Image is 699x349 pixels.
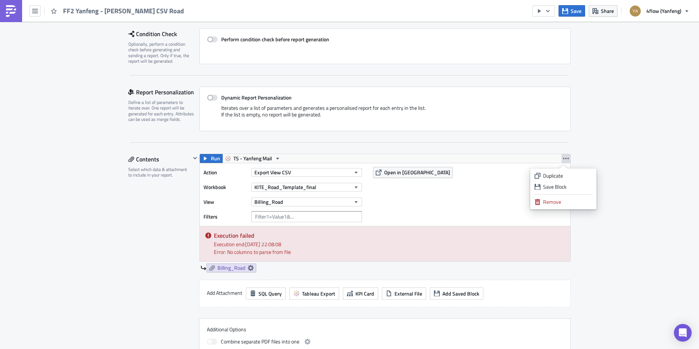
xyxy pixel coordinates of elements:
button: Save [559,5,585,17]
label: Workbook [204,182,248,193]
input: Filter1=Value1&... [251,211,362,222]
button: Export View CSV [251,168,362,177]
div: Contents [128,154,191,165]
strong: Dynamic Report Personalization [221,94,292,101]
div: Optionally, perform a condition check before generating and sending a report. Only if true, the r... [128,41,195,64]
h5: Execution failed [214,233,565,238]
span: Share [601,7,614,15]
img: PushMetrics [5,5,17,17]
div: Iterates over a list of parameters and generates a personalised report for each entry in the list... [207,105,563,123]
div: Condition Check [128,28,199,39]
span: Save [571,7,581,15]
button: Share [589,5,618,17]
label: Action [204,167,248,178]
label: Filters [204,211,248,222]
a: Billing_Road [206,264,256,272]
button: External File [382,287,426,300]
span: 4flow (Yanfeng) [646,7,681,15]
div: Report Personalization [128,87,199,98]
button: Billing_Road [251,198,362,206]
span: Billing_Road [218,265,245,271]
div: Save Block [543,183,592,191]
span: External File [394,290,422,297]
span: Billing_Road [254,198,283,206]
button: TS - Yanfeng Mail [222,154,283,163]
label: View [204,196,248,207]
label: Add Attachment [207,287,242,299]
button: Run [200,154,223,163]
span: KITE_Road_Template_final [254,183,316,191]
span: Open in [GEOGRAPHIC_DATA] [384,168,450,176]
label: Additional Options [207,326,563,333]
button: KPI Card [343,287,378,300]
strong: Perform condition check before report generation [221,35,329,43]
span: SQL Query [258,290,282,297]
button: KITE_Road_Template_final [251,183,362,192]
span: FF2 Yanfeng - [PERSON_NAME] CSV Road [63,7,185,15]
button: 4flow (Yanfeng) [625,3,693,19]
span: Run [211,154,220,163]
div: Open Intercom Messenger [674,324,692,342]
div: Error: No columns to parse from file [214,248,565,256]
div: Execution end: [DATE] 22:08:08 [214,240,565,248]
button: Add Saved Block [430,287,483,300]
div: Duplicate [543,172,592,179]
div: Select which data & attachment to include in your report. [128,167,191,178]
span: TS - Yanfeng Mail [233,154,272,163]
div: Define a list of parameters to iterate over. One report will be generated for each entry. Attribu... [128,100,195,122]
span: KPI Card [355,290,374,297]
div: Remove [543,198,592,206]
button: SQL Query [246,287,286,300]
button: Hide content [191,154,199,163]
img: Avatar [629,5,641,17]
span: Add Saved Block [442,290,479,297]
span: Export View CSV [254,168,291,176]
button: Tableau Export [289,287,339,300]
span: Tableau Export [302,290,335,297]
button: Open in [GEOGRAPHIC_DATA] [373,167,453,178]
span: Combine separate PDF files into one [221,337,299,346]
